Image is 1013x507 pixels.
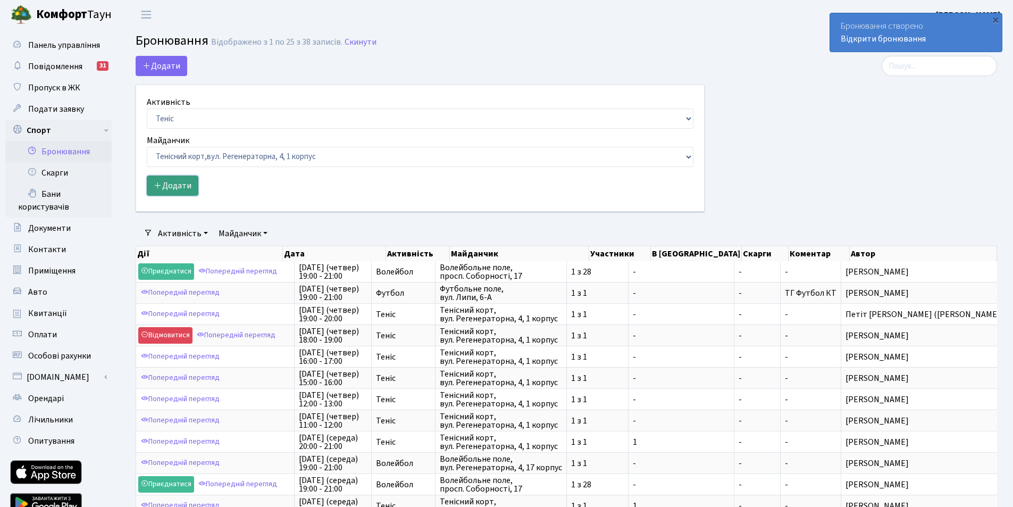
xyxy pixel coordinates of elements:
[386,246,449,261] th: Активність
[739,374,776,383] span: -
[138,434,222,450] a: Попередній перегляд
[440,476,562,493] span: Волейбольне поле, просп. Соборності, 17
[299,476,367,493] span: [DATE] (середа) 19:00 - 21:00
[376,268,431,276] span: Волейбол
[450,246,589,261] th: Майданчик
[785,266,788,278] span: -
[571,310,624,319] span: 1 з 1
[440,306,562,323] span: Тенісний корт, вул. Регенераторна, 4, 1 корпус
[845,289,1009,297] span: [PERSON_NAME]
[571,417,624,425] span: 1 з 1
[5,388,112,409] a: Орендарі
[196,476,280,493] a: Попередній перегляд
[299,391,367,408] span: [DATE] (четвер) 12:00 - 13:00
[138,306,222,322] a: Попередній перегляд
[633,438,730,446] span: 1
[138,455,222,471] a: Попередній перегляд
[633,374,730,383] span: -
[154,225,212,243] a: Активність
[5,162,112,184] a: Скарги
[196,263,280,280] a: Попередній перегляд
[5,56,112,77] a: Повідомлення31
[28,350,91,362] span: Особові рахунки
[5,98,112,120] a: Подати заявку
[376,480,431,489] span: Волейбол
[376,459,431,468] span: Волейбол
[739,480,776,489] span: -
[936,9,1000,21] a: [PERSON_NAME]
[138,391,222,408] a: Попередній перегляд
[785,458,788,469] span: -
[5,260,112,281] a: Приміщення
[28,393,64,404] span: Орендарі
[283,246,386,261] th: Дата
[299,327,367,344] span: [DATE] (четвер) 18:00 - 19:00
[138,263,194,280] a: Приєднатися
[440,348,562,365] span: Тенісний корт, вул. Регенераторна, 4, 1 корпус
[845,417,1009,425] span: [PERSON_NAME]
[214,225,272,243] a: Майданчик
[633,459,730,468] span: -
[299,348,367,365] span: [DATE] (четвер) 16:00 - 17:00
[299,263,367,280] span: [DATE] (четвер) 19:00 - 21:00
[28,307,67,319] span: Квитанції
[440,391,562,408] span: Тенісний корт, вул. Регенераторна, 4, 1 корпус
[28,244,66,255] span: Контакти
[138,348,222,365] a: Попередній перегляд
[211,37,342,47] div: Відображено з 1 по 25 з 38 записів.
[739,395,776,404] span: -
[299,412,367,429] span: [DATE] (четвер) 11:00 - 12:00
[28,435,74,447] span: Опитування
[5,345,112,367] a: Особові рахунки
[739,268,776,276] span: -
[571,289,624,297] span: 1 з 1
[376,395,431,404] span: Теніс
[376,417,431,425] span: Теніс
[589,246,651,261] th: Участники
[376,438,431,446] span: Теніс
[28,222,71,234] span: Документи
[5,120,112,141] a: Спорт
[97,61,108,71] div: 31
[785,436,788,448] span: -
[785,309,788,320] span: -
[571,395,624,404] span: 1 з 1
[136,246,283,261] th: Дії
[136,56,187,76] button: Додати
[651,246,742,261] th: В [GEOGRAPHIC_DATA]
[5,35,112,56] a: Панель управління
[742,246,789,261] th: Скарги
[440,263,562,280] span: Волейбольне поле, просп. Соборності, 17
[841,33,926,45] a: Відкрити бронювання
[845,268,1009,276] span: [PERSON_NAME]
[5,184,112,218] a: Бани користувачів
[571,353,624,361] span: 1 з 1
[5,281,112,303] a: Авто
[376,353,431,361] span: Теніс
[845,374,1009,383] span: [PERSON_NAME]
[789,246,850,261] th: Коментар
[133,6,160,23] button: Переключити навігацію
[739,310,776,319] span: -
[345,37,376,47] a: Скинути
[571,438,624,446] span: 1 з 1
[633,353,730,361] span: -
[36,6,112,24] span: Таун
[785,351,788,363] span: -
[138,285,222,301] a: Попередній перегляд
[571,459,624,468] span: 1 з 1
[5,77,112,98] a: Пропуск в ЖК
[28,414,73,426] span: Лічильники
[785,372,788,384] span: -
[28,82,80,94] span: Пропуск в ЖК
[845,310,1009,319] span: Петіт [PERSON_NAME] ([PERSON_NAME]…
[845,480,1009,489] span: [PERSON_NAME]
[633,480,730,489] span: -
[440,370,562,387] span: Тенісний корт, вул. Регенераторна, 4, 1 корпус
[845,353,1009,361] span: [PERSON_NAME]
[147,96,190,109] label: Активність
[5,367,112,388] a: [DOMAIN_NAME]
[990,14,1001,25] div: ×
[138,327,192,344] a: Відмовитися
